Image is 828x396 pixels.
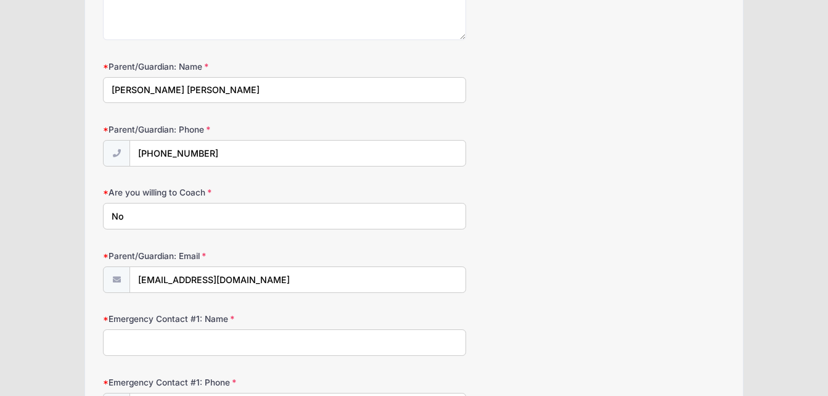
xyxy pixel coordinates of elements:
[103,186,310,199] label: Are you willing to Coach
[103,376,310,389] label: Emergency Contact #1: Phone
[103,60,310,73] label: Parent/Guardian: Name
[129,140,465,167] input: (xxx) xxx-xxxx
[129,266,465,293] input: email@email.com
[103,250,310,262] label: Parent/Guardian: Email
[103,123,310,136] label: Parent/Guardian: Phone
[103,313,310,325] label: Emergency Contact #1: Name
